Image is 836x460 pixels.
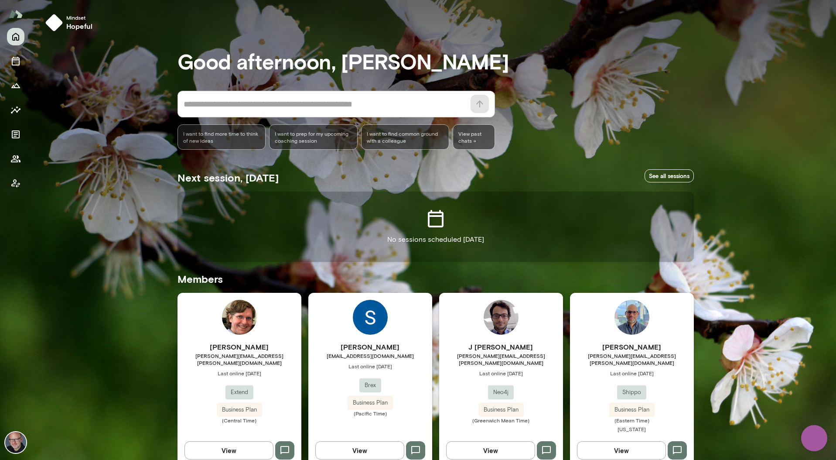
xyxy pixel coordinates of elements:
span: I want to find more time to think of new ideas [183,130,260,144]
h5: Next session, [DATE] [177,171,279,185]
span: Last online [DATE] [439,370,563,377]
p: No sessions scheduled [DATE] [387,234,484,245]
button: Home [7,28,24,45]
h6: [PERSON_NAME] [177,342,301,352]
img: Nick Gould [5,432,26,453]
button: Insights [7,101,24,119]
h5: Members [177,272,694,286]
a: See all sessions [645,169,694,183]
span: View past chats -> [453,124,495,150]
span: [PERSON_NAME][EMAIL_ADDRESS][PERSON_NAME][DOMAIN_NAME] [439,352,563,366]
span: Extend [225,388,253,397]
button: Members [7,150,24,168]
span: [US_STATE] [618,426,646,432]
h3: Good afternoon, [PERSON_NAME] [177,49,694,73]
button: Documents [7,126,24,143]
img: Sumit Mallick [353,300,388,335]
span: (Eastern Time) [570,417,694,424]
img: J Barrasa [484,300,519,335]
h6: [PERSON_NAME] [570,342,694,352]
h6: hopeful [66,21,92,31]
span: Last online [DATE] [177,370,301,377]
button: View [184,441,273,460]
div: I want to find more time to think of new ideas [177,124,266,150]
span: Business Plan [217,405,262,414]
span: (Greenwich Mean Time) [439,417,563,424]
span: Last online [DATE] [308,363,432,370]
span: (Central Time) [177,417,301,424]
span: Neo4j [488,388,514,397]
button: View [446,441,535,460]
img: Neil Patel [614,300,649,335]
span: [PERSON_NAME][EMAIL_ADDRESS][PERSON_NAME][DOMAIN_NAME] [570,352,694,366]
span: (Pacific Time) [308,410,432,417]
h6: J [PERSON_NAME] [439,342,563,352]
button: Client app [7,175,24,192]
span: I want to find common ground with a colleague [367,130,444,144]
span: Brex [359,381,381,390]
span: Mindset [66,14,92,21]
img: mindset [45,14,63,31]
span: Shippo [617,388,646,397]
span: [EMAIL_ADDRESS][DOMAIN_NAME] [308,352,432,359]
span: Business Plan [478,405,524,414]
div: I want to prep for my upcoming coaching session [269,124,358,150]
button: Sessions [7,52,24,70]
span: Business Plan [609,405,655,414]
button: View [577,441,666,460]
span: Business Plan [348,398,393,407]
button: Mindsethopeful [42,10,99,35]
button: Growth Plan [7,77,24,94]
h6: [PERSON_NAME] [308,342,432,352]
img: Mento [9,6,23,22]
span: I want to prep for my upcoming coaching session [275,130,352,144]
button: View [315,441,404,460]
div: I want to find common ground with a colleague [361,124,450,150]
img: Jonathan Sims [222,300,257,335]
span: [PERSON_NAME][EMAIL_ADDRESS][PERSON_NAME][DOMAIN_NAME] [177,352,301,366]
span: Last online [DATE] [570,370,694,377]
